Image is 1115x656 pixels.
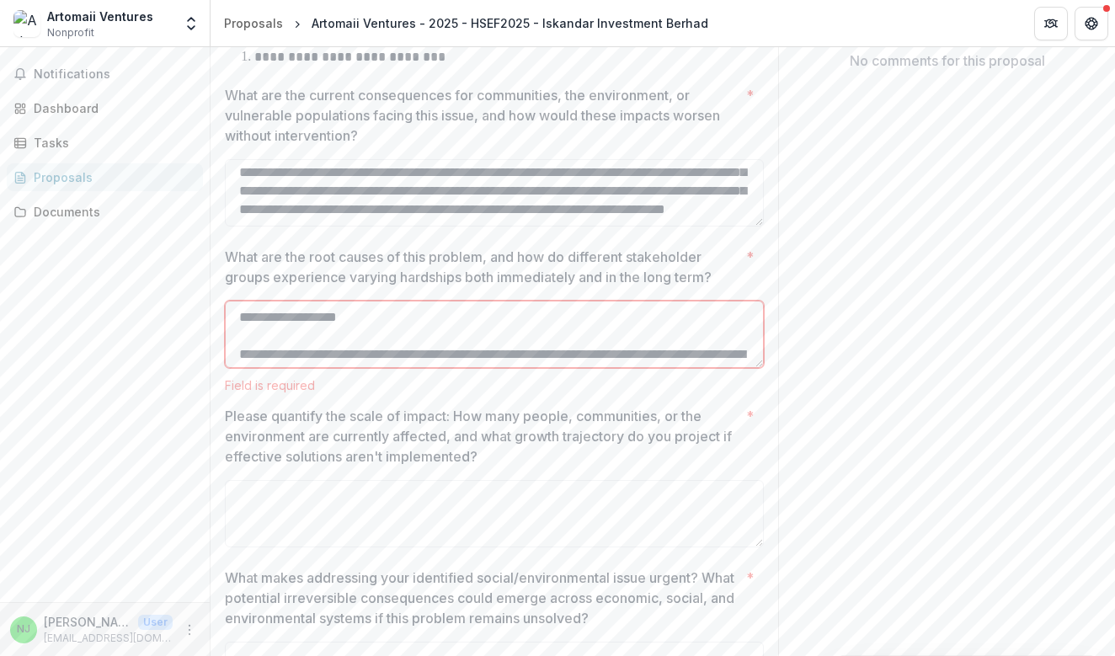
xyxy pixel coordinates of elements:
[34,203,189,221] div: Documents
[47,25,94,40] span: Nonprofit
[312,14,708,32] div: Artomaii Ventures - 2025 - HSEF2025 - Iskandar Investment Berhad
[44,613,131,631] p: [PERSON_NAME]
[225,85,739,146] p: What are the current consequences for communities, the environment, or vulnerable populations fac...
[224,14,283,32] div: Proposals
[7,61,203,88] button: Notifications
[217,11,715,35] nav: breadcrumb
[17,624,30,635] div: Nurmaizurah Jamaludin
[34,99,189,117] div: Dashboard
[44,631,173,646] p: [EMAIL_ADDRESS][DOMAIN_NAME]
[47,8,153,25] div: Artomaii Ventures
[225,406,739,467] p: Please quantify the scale of impact: How many people, communities, or the environment are current...
[7,163,203,191] a: Proposals
[7,129,203,157] a: Tasks
[7,94,203,122] a: Dashboard
[850,51,1045,71] p: No comments for this proposal
[34,134,189,152] div: Tasks
[1075,7,1108,40] button: Get Help
[225,247,739,287] p: What are the root causes of this problem, and how do different stakeholder groups experience vary...
[179,7,203,40] button: Open entity switcher
[13,10,40,37] img: Artomaii Ventures
[217,11,290,35] a: Proposals
[34,168,189,186] div: Proposals
[1034,7,1068,40] button: Partners
[225,378,764,392] div: Field is required
[179,620,200,640] button: More
[7,198,203,226] a: Documents
[225,568,739,628] p: What makes addressing your identified social/environmental issue urgent? What potential irreversi...
[138,615,173,630] p: User
[34,67,196,82] span: Notifications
